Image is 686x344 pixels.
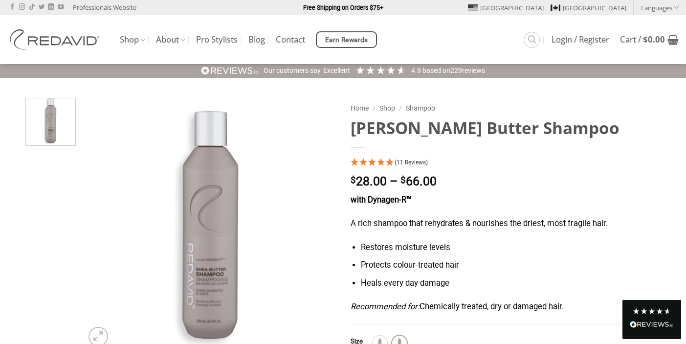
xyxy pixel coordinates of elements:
li: Protects colour-treated hair [361,259,656,272]
a: Shampoo [406,104,435,112]
div: Read All Reviews [630,319,674,332]
span: reviews [462,67,485,74]
span: (11 Reviews) [395,159,428,166]
img: REVIEWS.io [201,66,259,75]
div: Our customers say [264,66,321,76]
div: 4.8 Stars [632,307,671,315]
div: Excellent [323,66,350,76]
a: Earn Rewards [316,31,377,48]
a: Shop [120,30,145,49]
span: / [373,104,376,112]
a: Follow on Instagram [19,4,25,11]
a: Follow on LinkedIn [48,4,54,11]
span: Based on [422,67,450,74]
img: REDAVID Salon Products | United States [7,29,105,50]
a: Languages [641,0,679,15]
span: / [399,104,402,112]
span: $ [400,176,406,185]
a: About [156,30,185,49]
strong: with Dynagen-R™ [351,195,411,205]
a: Follow on TikTok [29,4,35,11]
a: [GEOGRAPHIC_DATA] [468,0,544,15]
a: Follow on YouTube [58,4,64,11]
a: View cart [620,29,679,50]
a: Login / Register [552,31,609,48]
bdi: 0.00 [643,34,665,45]
span: – [390,174,398,188]
span: 229 [450,67,462,74]
strong: Free Shipping on Orders $75+ [303,4,383,11]
span: $ [351,176,356,185]
a: Shop [379,104,395,112]
div: Read All Reviews [622,300,681,339]
bdi: 66.00 [400,174,437,188]
a: Home [351,104,369,112]
span: Cart / [620,36,665,44]
span: 4.9 [411,67,422,74]
bdi: 28.00 [351,174,387,188]
p: Chemically treated, dry or damaged hair. [351,300,656,314]
em: Recommended for: [351,302,420,311]
a: Contact [276,31,305,48]
div: 4.91 Stars [355,65,406,75]
div: 4.91 Stars - 11 [351,157,656,170]
a: Follow on Twitter [39,4,44,11]
li: Restores moisture levels [361,241,656,254]
a: [GEOGRAPHIC_DATA] [551,0,626,15]
img: REVIEWS.io [630,321,674,328]
a: Blog [248,31,265,48]
a: Follow on Facebook [9,4,15,11]
li: Heals every day damage [361,277,656,290]
h1: [PERSON_NAME] Butter Shampoo [351,117,656,138]
a: Search [524,32,540,48]
nav: Breadcrumb [351,103,656,114]
span: Earn Rewards [325,35,368,46]
img: REDAVID Shea Butter Shampoo [26,96,75,145]
span: Login / Register [552,36,609,44]
a: Pro Stylists [196,31,238,48]
p: A rich shampoo that rehydrates & nourishes the driest, most fragile hair. [351,217,656,230]
span: $ [643,34,648,45]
